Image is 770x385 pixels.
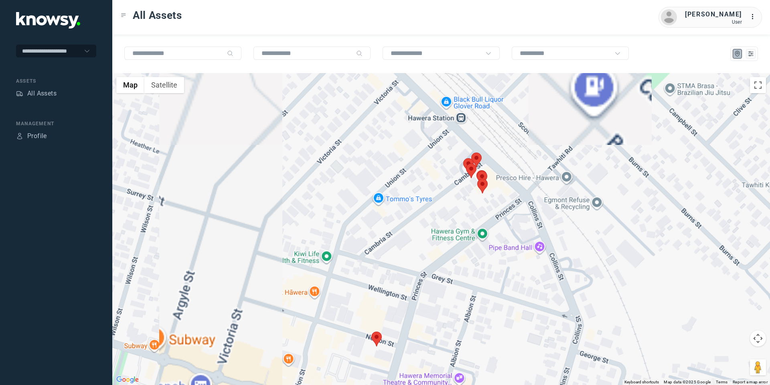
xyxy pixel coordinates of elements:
div: Map [734,50,741,57]
img: Google [114,375,141,385]
div: User [685,19,742,25]
div: Assets [16,90,23,97]
button: Show street map [116,77,144,93]
button: Drag Pegman onto the map to open Street View [750,359,766,375]
div: : [750,12,760,22]
a: ProfileProfile [16,131,47,141]
a: Report a map error [733,380,768,384]
div: All Assets [27,89,57,98]
div: : [750,12,760,23]
button: Keyboard shortcuts [624,379,659,385]
a: AssetsAll Assets [16,89,57,98]
img: avatar.png [661,9,677,25]
div: [PERSON_NAME] [685,10,742,19]
div: Toggle Menu [121,12,126,18]
div: Assets [16,77,96,85]
div: Management [16,120,96,127]
div: Profile [27,131,47,141]
a: Open this area in Google Maps (opens a new window) [114,375,141,385]
div: List [747,50,754,57]
a: Terms [716,380,728,384]
button: Show satellite imagery [144,77,184,93]
div: Search [227,50,233,57]
div: Profile [16,132,23,140]
img: Application Logo [16,12,80,29]
button: Map camera controls [750,330,766,346]
span: All Assets [133,8,182,22]
div: Search [356,50,363,57]
span: Map data ©2025 Google [664,380,711,384]
tspan: ... [750,14,758,20]
button: Toggle fullscreen view [750,77,766,93]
